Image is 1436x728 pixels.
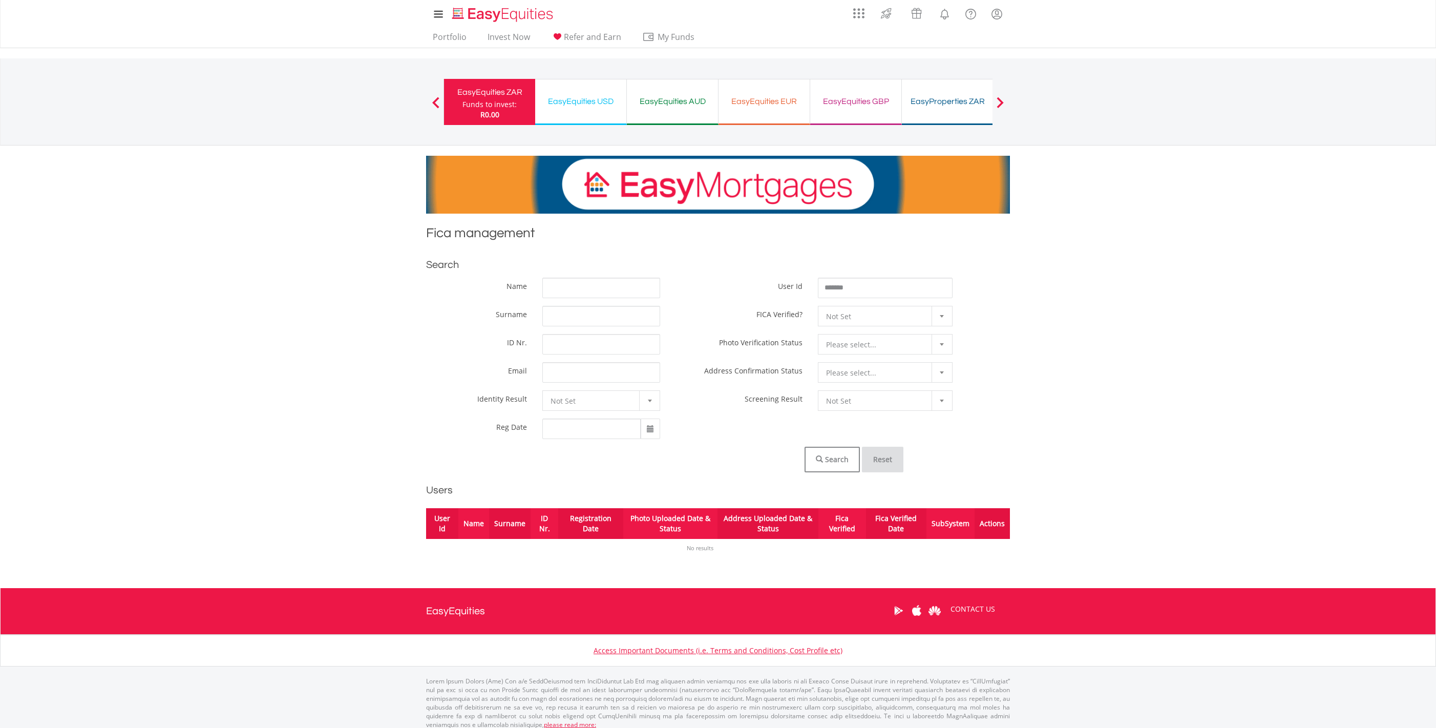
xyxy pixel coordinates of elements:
span: My Funds [642,30,709,44]
button: Reset [862,447,903,472]
span: Not Set [551,391,637,411]
a: CONTACT US [943,595,1002,623]
img: thrive-v2.svg [878,5,895,22]
img: EasyEquities_Logo.png [450,6,557,23]
label: Photo Verification Status [719,334,803,347]
th: Name [458,508,489,539]
th: Surname [489,508,531,539]
span: Please select... [826,335,929,355]
label: Identity Result [477,390,527,404]
div: EasyEquities ZAR [450,85,529,99]
div: EasyEquities GBP [816,94,895,109]
span: Refer and Earn [564,31,621,43]
button: Previous [426,102,446,112]
div: EasyEquities AUD [633,94,712,109]
label: Name [506,278,527,291]
label: Reg Date [496,419,527,432]
button: Next [990,102,1010,112]
span: Not Set [826,306,929,327]
td: No results [426,539,975,557]
label: Address Confirmation Status [704,362,803,376]
label: Screening Result [745,390,803,404]
h2: Search [426,257,1010,273]
h1: Fica management [426,224,1010,247]
th: ID Nr. [531,508,558,539]
a: Notifications [932,3,958,23]
span: R0.00 [480,110,499,119]
th: Address Uploaded Date & Status [717,508,818,539]
div: EasyEquities USD [541,94,620,109]
th: Registration Date [558,508,623,539]
a: Invest Now [483,32,534,48]
label: ID Nr. [507,334,527,347]
div: Funds to invest: [462,99,517,110]
th: User Id [426,508,458,539]
a: FAQ's and Support [958,3,984,23]
img: grid-menu-icon.svg [853,8,864,19]
a: Access Important Documents (i.e. Terms and Conditions, Cost Profile etc) [594,646,842,655]
a: Vouchers [901,3,932,22]
button: Search [805,447,860,472]
a: My Profile [984,3,1010,25]
img: vouchers-v2.svg [908,5,925,22]
label: Surname [496,306,527,319]
label: User Id [778,278,803,291]
label: FICA Verified? [756,306,803,319]
img: EasyMortage Promotion Banner [426,156,1010,214]
div: EasyProperties ZAR [908,94,987,109]
div: EasyEquities EUR [725,94,804,109]
a: Portfolio [429,32,471,48]
a: EasyEquities [426,588,485,634]
th: Fica Verified [818,508,866,539]
a: Apple [907,595,925,627]
a: AppsGrid [847,3,871,19]
h2: Users [426,483,1010,498]
a: Refer and Earn [547,32,625,48]
th: SubSystem [926,508,975,539]
th: Fica Verified Date [866,508,926,539]
a: Huawei [925,595,943,627]
span: Please select... [826,363,929,383]
a: Google Play [890,595,907,627]
a: Home page [448,3,557,23]
th: Actions [975,508,1010,539]
span: Not Set [826,391,929,411]
label: Email [508,362,527,376]
th: Photo Uploaded Date & Status [623,508,717,539]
